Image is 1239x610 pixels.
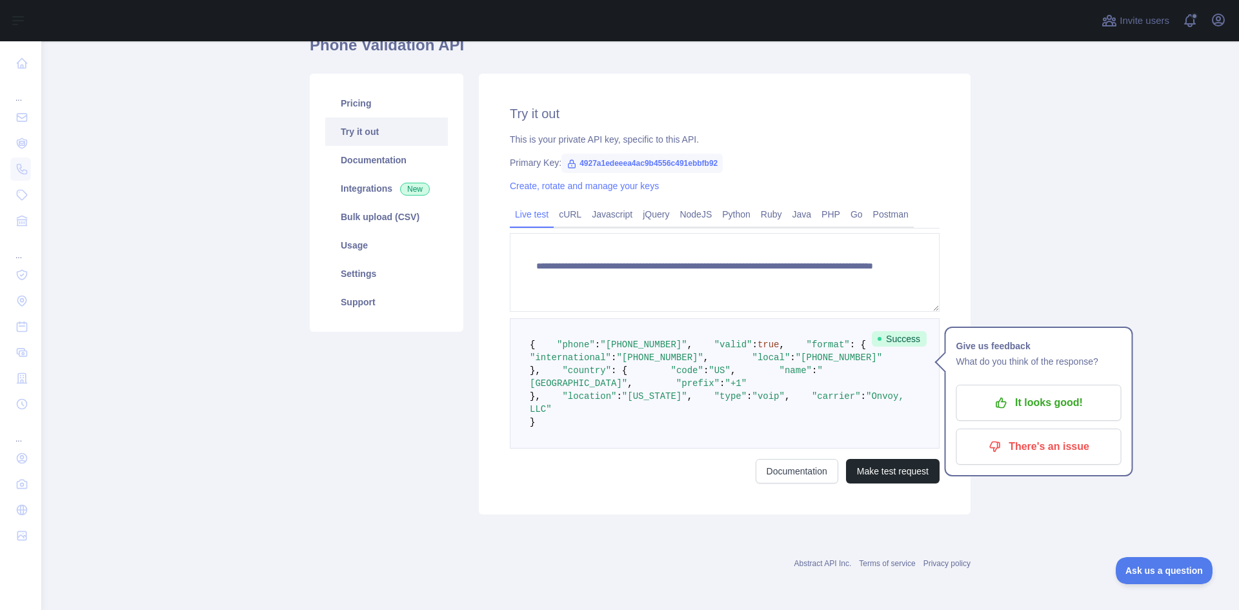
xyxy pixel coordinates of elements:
[622,391,687,402] span: "[US_STATE]"
[687,391,692,402] span: ,
[780,340,785,350] span: ,
[923,559,971,568] a: Privacy policy
[616,391,621,402] span: :
[611,352,616,363] span: :
[747,391,752,402] span: :
[10,77,31,103] div: ...
[956,429,1122,465] button: There's an issue
[720,378,725,389] span: :
[510,156,940,169] div: Primary Key:
[530,340,535,350] span: {
[561,154,723,173] span: 4927a1edeeea4ac9b4556c491ebbfb92
[616,352,703,363] span: "[PHONE_NUMBER]"
[845,204,868,225] a: Go
[676,378,720,389] span: "prefix"
[758,340,780,350] span: true
[1116,557,1213,584] iframe: Toggle Customer Support
[812,365,817,376] span: :
[709,365,730,376] span: "US"
[785,391,790,402] span: ,
[510,133,940,146] div: This is your private API key, specific to this API.
[730,365,736,376] span: ,
[752,352,790,363] span: "local"
[846,459,940,483] button: Make test request
[807,340,850,350] span: "format"
[956,354,1122,369] p: What do you think of the response?
[325,146,448,174] a: Documentation
[530,352,611,363] span: "international"
[310,35,971,66] h1: Phone Validation API
[400,183,430,196] span: New
[956,338,1122,354] h1: Give us feedback
[717,204,756,225] a: Python
[10,235,31,261] div: ...
[794,559,852,568] a: Abstract API Inc.
[530,365,541,376] span: },
[812,391,861,402] span: "carrier"
[325,231,448,259] a: Usage
[674,204,717,225] a: NodeJS
[562,391,616,402] span: "location"
[872,331,927,347] span: Success
[1120,14,1169,28] span: Invite users
[703,365,709,376] span: :
[325,174,448,203] a: Integrations New
[627,378,632,389] span: ,
[787,204,817,225] a: Java
[611,365,627,376] span: : {
[325,89,448,117] a: Pricing
[780,365,812,376] span: "name"
[687,340,692,350] span: ,
[966,436,1112,458] p: There's an issue
[816,204,845,225] a: PHP
[530,391,541,402] span: },
[850,340,866,350] span: : {
[703,352,709,363] span: ,
[756,204,787,225] a: Ruby
[756,459,838,483] a: Documentation
[562,365,611,376] span: "country"
[510,181,659,191] a: Create, rotate and manage your keys
[554,204,587,225] a: cURL
[638,204,674,225] a: jQuery
[530,417,535,427] span: }
[10,418,31,444] div: ...
[595,340,600,350] span: :
[325,288,448,316] a: Support
[325,259,448,288] a: Settings
[557,340,595,350] span: "phone"
[752,340,757,350] span: :
[600,340,687,350] span: "[PHONE_NUMBER]"
[714,340,752,350] span: "valid"
[670,365,703,376] span: "code"
[510,204,554,225] a: Live test
[725,378,747,389] span: "+1"
[325,117,448,146] a: Try it out
[325,203,448,231] a: Bulk upload (CSV)
[868,204,914,225] a: Postman
[510,105,940,123] h2: Try it out
[861,391,866,402] span: :
[859,559,915,568] a: Terms of service
[587,204,638,225] a: Javascript
[790,352,795,363] span: :
[796,352,882,363] span: "[PHONE_NUMBER]"
[752,391,785,402] span: "voip"
[956,385,1122,421] button: It looks good!
[714,391,747,402] span: "type"
[1099,10,1172,31] button: Invite users
[966,392,1112,414] p: It looks good!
